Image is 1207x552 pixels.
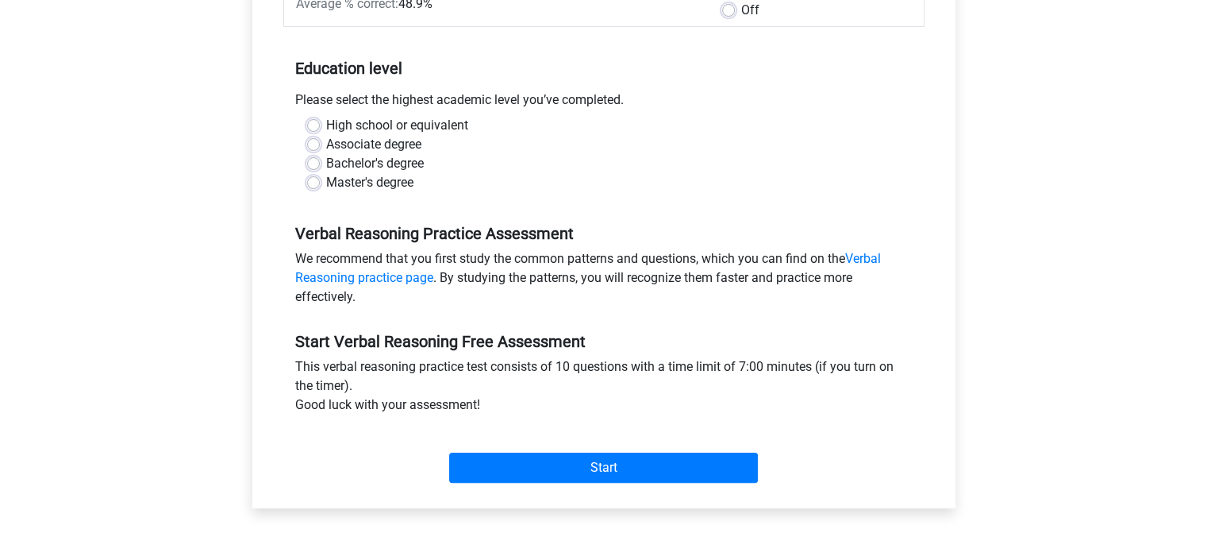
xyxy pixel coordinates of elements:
label: Bachelor's degree [326,154,424,173]
h5: Verbal Reasoning Practice Assessment [295,224,913,243]
div: We recommend that you first study the common patterns and questions, which you can find on the . ... [283,249,924,313]
label: Associate degree [326,135,421,154]
h5: Start Verbal Reasoning Free Assessment [295,332,913,351]
input: Start [449,453,758,483]
label: Master's degree [326,173,413,192]
label: Off [741,1,759,20]
label: High school or equivalent [326,116,468,135]
div: This verbal reasoning practice test consists of 10 questions with a time limit of 7:00 minutes (i... [283,357,924,421]
div: Please select the highest academic level you’ve completed. [283,91,924,116]
h5: Education level [295,52,913,84]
